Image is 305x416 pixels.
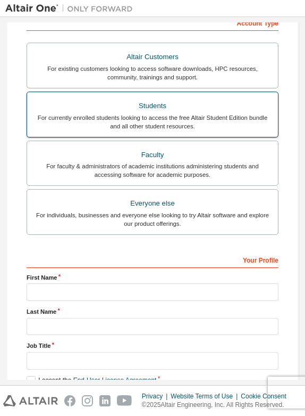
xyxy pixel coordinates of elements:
[33,113,272,130] div: For currently enrolled students looking to access the free Altair Student Edition bundle and all ...
[73,377,157,384] a: End-User License Agreement
[27,14,278,31] div: Account Type
[142,392,171,401] div: Privacy
[117,395,132,406] img: youtube.svg
[27,376,156,385] label: I accept the
[33,99,272,113] div: Students
[99,395,111,406] img: linkedin.svg
[33,148,272,162] div: Faculty
[27,273,278,282] label: First Name
[33,211,272,228] div: For individuals, businesses and everyone else looking to try Altair software and explore our prod...
[5,3,138,14] img: Altair One
[33,64,272,81] div: For existing customers looking to access software downloads, HPC resources, community, trainings ...
[27,341,278,350] label: Job Title
[33,50,272,64] div: Altair Customers
[27,307,278,316] label: Last Name
[27,251,278,268] div: Your Profile
[241,392,292,401] div: Cookie Consent
[3,395,58,406] img: altair_logo.svg
[33,196,272,211] div: Everyone else
[64,395,75,406] img: facebook.svg
[142,401,293,410] p: © 2025 Altair Engineering, Inc. All Rights Reserved.
[33,162,272,179] div: For faculty & administrators of academic institutions administering students and accessing softwa...
[171,392,241,401] div: Website Terms of Use
[82,395,93,406] img: instagram.svg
